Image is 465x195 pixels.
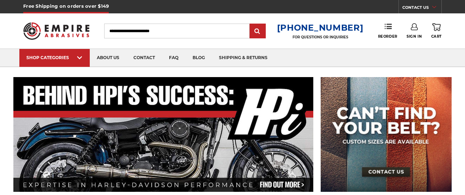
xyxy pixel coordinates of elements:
[251,24,265,38] input: Submit
[407,34,422,39] span: Sign In
[431,23,442,39] a: Cart
[212,49,275,67] a: shipping & returns
[431,34,442,39] span: Cart
[378,23,397,38] a: Reorder
[90,49,126,67] a: about us
[126,49,162,67] a: contact
[13,77,314,192] img: Banner for an interview featuring Horsepower Inc who makes Harley performance upgrades featured o...
[321,77,452,192] img: promo banner for custom belts.
[23,18,89,44] img: Empire Abrasives
[162,49,186,67] a: faq
[402,4,441,13] a: CONTACT US
[378,34,397,39] span: Reorder
[277,23,364,33] a: [PHONE_NUMBER]
[186,49,212,67] a: blog
[26,55,83,60] div: SHOP CATEGORIES
[277,35,364,39] p: FOR QUESTIONS OR INQUIRIES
